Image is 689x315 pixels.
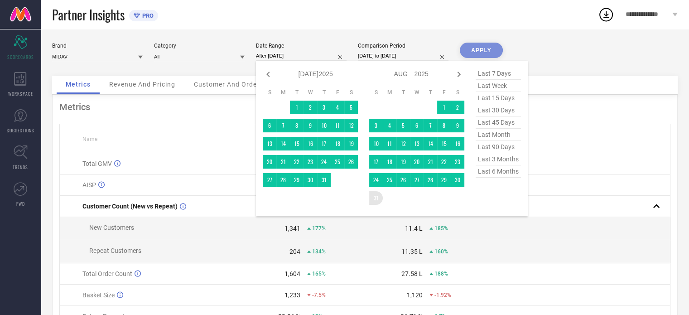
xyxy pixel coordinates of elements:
span: 165% [312,271,326,277]
td: Mon Jul 28 2025 [276,173,290,187]
span: New Customers [89,224,134,231]
span: SCORECARDS [7,53,34,60]
span: Name [82,136,97,142]
td: Wed Jul 30 2025 [304,173,317,187]
td: Thu Aug 07 2025 [424,119,437,132]
td: Sun Aug 31 2025 [369,191,383,205]
td: Thu Jul 10 2025 [317,119,331,132]
td: Fri Aug 29 2025 [437,173,451,187]
td: Mon Jul 14 2025 [276,137,290,150]
td: Fri Aug 08 2025 [437,119,451,132]
td: Tue Aug 12 2025 [396,137,410,150]
td: Wed Jul 09 2025 [304,119,317,132]
th: Tuesday [290,89,304,96]
td: Wed Aug 20 2025 [410,155,424,169]
div: Metrics [59,102,670,112]
span: AISP [82,181,96,189]
td: Wed Jul 16 2025 [304,137,317,150]
span: Customer Count (New vs Repeat) [82,203,178,210]
td: Wed Jul 23 2025 [304,155,317,169]
td: Sat Aug 16 2025 [451,137,464,150]
td: Mon Aug 11 2025 [383,137,396,150]
span: 185% [434,225,448,232]
span: Revenue And Pricing [109,81,175,88]
th: Friday [331,89,344,96]
span: last 45 days [476,116,521,129]
td: Sun Jul 20 2025 [263,155,276,169]
th: Saturday [344,89,358,96]
div: Previous month [263,69,274,80]
span: Repeat Customers [89,247,141,254]
span: last 15 days [476,92,521,104]
td: Mon Jul 07 2025 [276,119,290,132]
td: Sat Aug 09 2025 [451,119,464,132]
div: 1,120 [407,291,423,299]
td: Sat Jul 19 2025 [344,137,358,150]
td: Fri Jul 25 2025 [331,155,344,169]
input: Select date range [256,51,347,61]
td: Wed Aug 27 2025 [410,173,424,187]
span: SUGGESTIONS [7,127,34,134]
span: PRO [140,12,154,19]
td: Tue Jul 08 2025 [290,119,304,132]
span: 177% [312,225,326,232]
div: 1,233 [284,291,300,299]
div: 27.58 L [401,270,423,277]
span: FWD [16,200,25,207]
td: Fri Jul 18 2025 [331,137,344,150]
td: Wed Jul 02 2025 [304,101,317,114]
span: TRENDS [13,164,28,170]
td: Mon Aug 25 2025 [383,173,396,187]
span: last 30 days [476,104,521,116]
td: Tue Jul 29 2025 [290,173,304,187]
th: Wednesday [410,89,424,96]
td: Sun Aug 24 2025 [369,173,383,187]
span: -7.5% [312,292,326,298]
th: Saturday [451,89,464,96]
td: Tue Aug 05 2025 [396,119,410,132]
span: Basket Size [82,291,115,299]
div: 1,341 [284,225,300,232]
span: -1.92% [434,292,451,298]
td: Thu Jul 24 2025 [317,155,331,169]
span: last week [476,80,521,92]
td: Sat Jul 26 2025 [344,155,358,169]
td: Sat Aug 30 2025 [451,173,464,187]
td: Mon Jul 21 2025 [276,155,290,169]
div: 204 [289,248,300,255]
td: Wed Aug 06 2025 [410,119,424,132]
td: Fri Aug 22 2025 [437,155,451,169]
th: Monday [383,89,396,96]
th: Sunday [369,89,383,96]
div: Date Range [256,43,347,49]
th: Wednesday [304,89,317,96]
td: Sun Jul 27 2025 [263,173,276,187]
span: last 6 months [476,165,521,178]
td: Fri Aug 01 2025 [437,101,451,114]
td: Sun Aug 17 2025 [369,155,383,169]
td: Fri Aug 15 2025 [437,137,451,150]
td: Thu Jul 31 2025 [317,173,331,187]
td: Thu Aug 21 2025 [424,155,437,169]
td: Sat Aug 02 2025 [451,101,464,114]
div: Open download list [598,6,614,23]
th: Tuesday [396,89,410,96]
div: 1,604 [284,270,300,277]
span: last month [476,129,521,141]
span: 160% [434,248,448,255]
span: last 90 days [476,141,521,153]
td: Tue Jul 01 2025 [290,101,304,114]
td: Thu Jul 17 2025 [317,137,331,150]
span: last 3 months [476,153,521,165]
td: Mon Aug 04 2025 [383,119,396,132]
td: Fri Jul 04 2025 [331,101,344,114]
th: Friday [437,89,451,96]
td: Sun Aug 03 2025 [369,119,383,132]
span: 134% [312,248,326,255]
div: 11.4 L [405,225,423,232]
td: Sun Jul 06 2025 [263,119,276,132]
th: Monday [276,89,290,96]
span: Metrics [66,81,91,88]
span: WORKSPACE [8,90,33,97]
td: Sun Jul 13 2025 [263,137,276,150]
